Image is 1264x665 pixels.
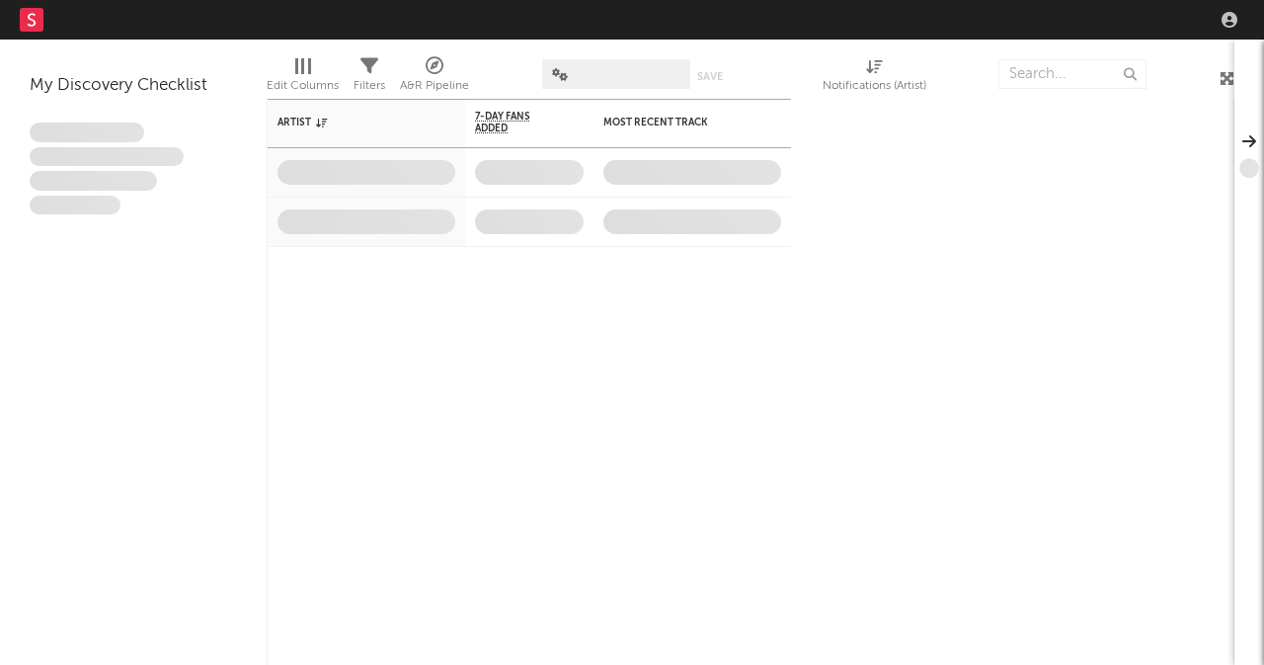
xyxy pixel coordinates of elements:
div: My Discovery Checklist [30,74,237,98]
button: Save [697,71,723,82]
span: Integer aliquet in purus et [30,147,184,167]
div: Notifications (Artist) [823,74,926,98]
div: Most Recent Track [603,117,751,128]
span: Praesent ac interdum [30,171,157,191]
div: Edit Columns [267,49,339,107]
span: Lorem ipsum dolor [30,123,144,142]
div: Notifications (Artist) [823,49,926,107]
div: Edit Columns [267,74,339,98]
span: Aliquam viverra [30,196,120,215]
div: Artist [277,117,426,128]
div: Filters [354,74,385,98]
div: A&R Pipeline [400,74,469,98]
div: A&R Pipeline [400,49,469,107]
span: 7-Day Fans Added [475,111,554,134]
input: Search... [998,59,1146,89]
div: Filters [354,49,385,107]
